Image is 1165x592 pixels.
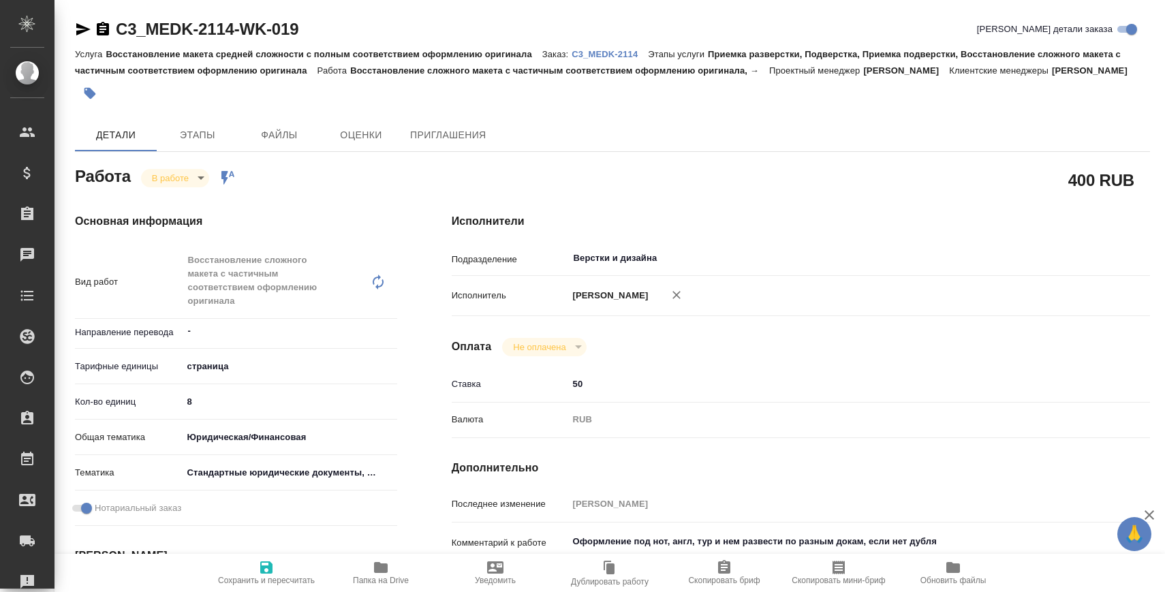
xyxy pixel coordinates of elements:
h4: Исполнители [452,213,1150,230]
p: C3_MEDK-2114 [572,49,648,59]
p: Подразделение [452,253,568,266]
div: страница [183,355,397,378]
h4: [PERSON_NAME] [75,548,397,564]
p: Исполнитель [452,289,568,302]
button: В работе [148,172,193,184]
span: Папка на Drive [353,576,409,585]
span: Обновить файлы [920,576,987,585]
button: Скопировать ссылку для ЯМессенджера [75,21,91,37]
p: Восстановление макета средней сложности с полным соответствием оформлению оригинала [106,49,542,59]
p: Проектный менеджер [769,65,863,76]
input: ✎ Введи что-нибудь [568,374,1092,394]
span: Этапы [165,127,230,144]
p: Клиентские менеджеры [949,65,1052,76]
div: Юридическая/Финансовая [183,426,397,449]
button: Скопировать бриф [667,554,781,592]
p: Общая тематика [75,431,183,444]
button: 🙏 [1117,517,1151,551]
a: C3_MEDK-2114-WK-019 [116,20,298,38]
div: В работе [502,338,586,356]
button: Скопировать мини-бриф [781,554,896,592]
p: Комментарий к работе [452,536,568,550]
button: Сохранить и пересчитать [209,554,324,592]
span: Нотариальный заказ [95,501,181,515]
h2: Работа [75,163,131,187]
p: [PERSON_NAME] [568,289,649,302]
p: [PERSON_NAME] [863,65,949,76]
h4: Дополнительно [452,460,1150,476]
a: C3_MEDK-2114 [572,48,648,59]
button: Не оплачена [509,341,570,353]
p: Услуга [75,49,106,59]
button: Open [390,330,392,332]
p: Направление перевода [75,326,183,339]
span: Дублировать работу [571,577,649,587]
div: В работе [141,169,209,187]
button: Скопировать ссылку [95,21,111,37]
button: Уведомить [438,554,553,592]
span: Детали [83,127,149,144]
p: Последнее изменение [452,497,568,511]
button: Дублировать работу [553,554,667,592]
p: Ставка [452,377,568,391]
span: 🙏 [1123,520,1146,548]
button: Open [1085,257,1087,260]
h4: Основная информация [75,213,397,230]
button: Обновить файлы [896,554,1010,592]
p: Заказ: [542,49,572,59]
span: Уведомить [475,576,516,585]
button: Папка на Drive [324,554,438,592]
span: Оценки [328,127,394,144]
div: RUB [568,408,1092,431]
p: Вид работ [75,275,183,289]
p: Восстановление сложного макета с частичным соответствием оформлению оригинала, → [350,65,769,76]
span: Приглашения [410,127,486,144]
input: ✎ Введи что-нибудь [183,392,397,411]
p: Этапы услуги [648,49,708,59]
button: Добавить тэг [75,78,105,108]
span: Файлы [247,127,312,144]
p: Тематика [75,466,183,480]
button: Удалить исполнителя [662,280,692,310]
input: Пустое поле [568,494,1092,514]
span: Скопировать мини-бриф [792,576,885,585]
h4: Оплата [452,339,492,355]
p: Работа [317,65,351,76]
div: Стандартные юридические документы, договоры, уставы [183,461,397,484]
span: Сохранить и пересчитать [218,576,315,585]
span: [PERSON_NAME] детали заказа [977,22,1113,36]
textarea: Оформление под нот, англ, тур и нем развести по разным докам, если нет дубля [568,530,1092,553]
p: Валюта [452,413,568,426]
p: Тарифные единицы [75,360,183,373]
p: [PERSON_NAME] [1052,65,1138,76]
span: Скопировать бриф [688,576,760,585]
h2: 400 RUB [1068,168,1134,191]
p: Кол-во единиц [75,395,183,409]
